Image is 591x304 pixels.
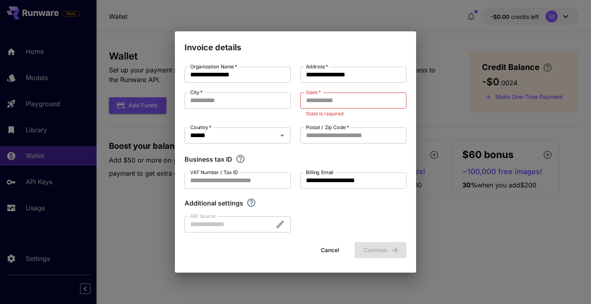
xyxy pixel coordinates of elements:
label: Address [306,63,328,70]
p: Business tax ID [185,154,232,164]
label: Organization Name [190,63,237,70]
label: Country [190,124,211,131]
label: Billing Email [306,169,333,176]
svg: Explore additional customization settings [246,198,256,207]
label: AIR Source [190,213,215,220]
label: VAT Number / Tax ID [190,169,238,176]
svg: If you are a business tax registrant, please enter your business tax ID here. [236,154,245,164]
label: State [306,89,321,96]
p: Additional settings [185,198,243,208]
p: State is required [306,110,401,118]
h2: Invoice details [175,31,416,54]
button: Cancel [312,242,348,259]
label: Postal / Zip Code [306,124,349,131]
button: Open [277,130,288,141]
label: City [190,89,203,96]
